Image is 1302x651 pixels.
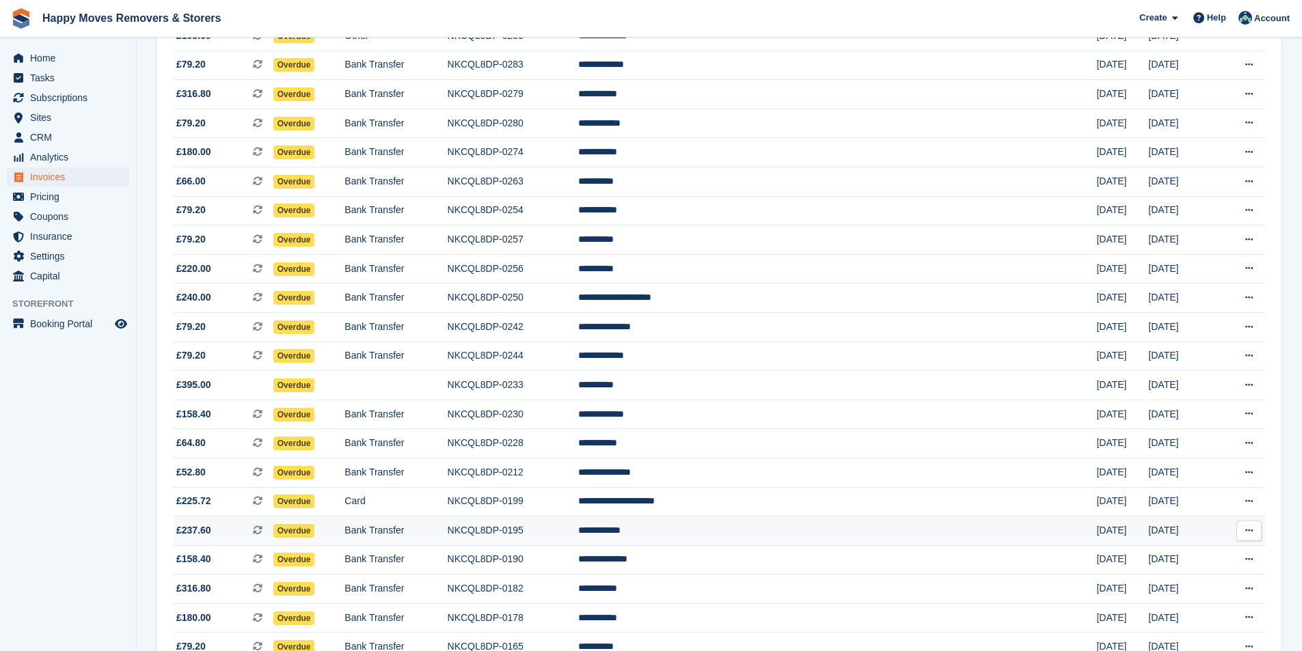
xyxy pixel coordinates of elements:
span: Overdue [273,408,315,421]
a: menu [7,247,129,266]
td: [DATE] [1148,400,1215,429]
span: £220.00 [176,262,211,276]
span: Overdue [273,349,315,363]
td: NKCQL8DP-0254 [448,196,579,225]
span: £158.40 [176,552,211,566]
td: [DATE] [1148,225,1215,255]
td: Bank Transfer [344,254,447,283]
td: Bank Transfer [344,312,447,342]
a: menu [7,88,129,107]
td: Bank Transfer [344,51,447,80]
td: [DATE] [1148,109,1215,138]
span: Analytics [30,148,112,167]
span: Booking Portal [30,314,112,333]
td: NKCQL8DP-0280 [448,109,579,138]
td: NKCQL8DP-0279 [448,80,579,109]
a: menu [7,314,129,333]
td: NKCQL8DP-0250 [448,283,579,313]
a: menu [7,187,129,206]
td: [DATE] [1148,458,1215,487]
td: Bank Transfer [344,603,447,633]
span: Overdue [273,58,315,72]
span: £79.20 [176,232,206,247]
td: [DATE] [1148,342,1215,371]
td: NKCQL8DP-0190 [448,545,579,574]
td: Bank Transfer [344,283,447,313]
td: [DATE] [1148,80,1215,109]
td: [DATE] [1148,51,1215,80]
td: NKCQL8DP-0257 [448,225,579,255]
td: [DATE] [1096,312,1148,342]
a: Preview store [113,316,129,332]
td: [DATE] [1096,254,1148,283]
span: Sites [30,108,112,127]
span: Account [1254,12,1290,25]
td: [DATE] [1148,312,1215,342]
span: £180.00 [176,145,211,159]
td: NKCQL8DP-0233 [448,371,579,400]
span: CRM [30,128,112,147]
span: Pricing [30,187,112,206]
td: NKCQL8DP-0178 [448,603,579,633]
td: NKCQL8DP-0263 [448,167,579,196]
span: Tasks [30,68,112,87]
a: menu [7,49,129,68]
a: menu [7,167,129,186]
span: Coupons [30,207,112,226]
td: NKCQL8DP-0182 [448,574,579,604]
td: [DATE] [1096,138,1148,167]
span: £237.60 [176,523,211,538]
td: Bank Transfer [344,167,447,196]
span: Overdue [273,582,315,596]
span: Overdue [273,378,315,392]
td: [DATE] [1148,196,1215,225]
span: £240.00 [176,290,211,305]
td: [DATE] [1096,225,1148,255]
td: NKCQL8DP-0230 [448,400,579,429]
td: [DATE] [1096,545,1148,574]
td: [DATE] [1148,429,1215,458]
td: [DATE] [1148,487,1215,516]
td: [DATE] [1148,283,1215,313]
td: [DATE] [1096,51,1148,80]
td: [DATE] [1096,371,1148,400]
td: [DATE] [1148,545,1215,574]
td: [DATE] [1096,283,1148,313]
span: Overdue [273,611,315,625]
span: Overdue [273,262,315,276]
td: [DATE] [1096,109,1148,138]
span: £316.80 [176,87,211,101]
td: Bank Transfer [344,458,447,487]
td: NKCQL8DP-0256 [448,254,579,283]
td: Card [344,487,447,516]
span: Overdue [273,466,315,480]
a: menu [7,68,129,87]
span: Overdue [273,146,315,159]
td: Bank Transfer [344,80,447,109]
span: £79.20 [176,320,206,334]
span: Overdue [273,320,315,334]
td: [DATE] [1148,167,1215,196]
span: Insurance [30,227,112,246]
span: £66.00 [176,174,206,189]
td: Bank Transfer [344,196,447,225]
td: Bank Transfer [344,400,447,429]
span: Overdue [273,175,315,189]
span: £79.20 [176,348,206,363]
span: Home [30,49,112,68]
td: NKCQL8DP-0244 [448,342,579,371]
td: [DATE] [1096,167,1148,196]
td: [DATE] [1096,342,1148,371]
span: Overdue [273,291,315,305]
span: Overdue [273,87,315,101]
td: NKCQL8DP-0274 [448,138,579,167]
a: menu [7,266,129,286]
span: Overdue [273,437,315,450]
span: Overdue [273,204,315,217]
td: NKCQL8DP-0195 [448,516,579,546]
td: [DATE] [1096,400,1148,429]
span: £180.00 [176,611,211,625]
span: £79.20 [176,203,206,217]
span: Overdue [273,233,315,247]
td: Bank Transfer [344,545,447,574]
